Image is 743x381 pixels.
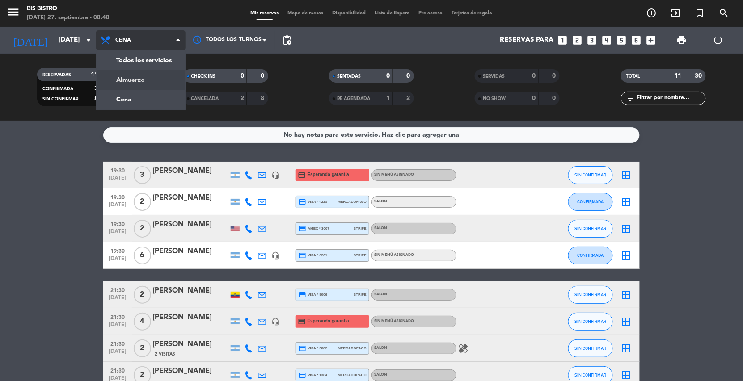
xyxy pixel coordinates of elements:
i: power_settings_new [713,35,723,46]
span: [DATE] [106,255,129,266]
span: Cena [115,37,131,43]
span: 3 [134,166,151,184]
i: border_all [621,343,632,354]
span: Sin menú asignado [374,253,414,257]
span: mercadopago [338,345,367,351]
span: 2 [134,286,151,304]
span: amex * 3007 [298,225,329,233]
div: [PERSON_NAME] [152,246,228,257]
span: CONFIRMADA [578,199,604,204]
strong: 8 [261,95,266,101]
span: [DATE] [106,229,129,239]
strong: 0 [407,73,412,79]
span: SALON [374,293,387,296]
strong: 3 [94,85,98,92]
span: Sin menú asignado [374,319,414,323]
strong: 0 [532,95,536,101]
div: Bis Bistro [27,4,110,13]
button: menu [7,5,20,22]
i: add_box [646,34,657,46]
div: [DATE] 27. septiembre - 08:48 [27,13,110,22]
span: pending_actions [282,35,292,46]
i: exit_to_app [671,8,681,18]
span: SERVIDAS [483,74,505,79]
span: stripe [354,252,367,258]
span: mercadopago [338,372,367,378]
button: SIN CONFIRMAR [568,286,613,304]
span: 19:30 [106,165,129,175]
span: stripe [354,226,367,231]
span: Mis reservas [246,11,283,16]
span: 21:30 [106,285,129,295]
span: CONFIRMADA [578,253,604,258]
i: headset_mic [271,318,279,326]
button: SIN CONFIRMAR [568,339,613,357]
span: 19:30 [106,218,129,229]
span: CANCELADA [191,96,219,101]
span: SIN CONFIRMAR [575,226,607,231]
i: search [719,8,730,18]
span: SALON [374,346,387,350]
span: visa * 0261 [298,251,327,260]
span: [DATE] [106,322,129,332]
i: looks_3 [587,34,598,46]
i: headset_mic [271,251,279,260]
span: SIN CONFIRMAR [575,373,607,377]
i: border_all [621,316,632,327]
span: [DATE] [106,348,129,359]
div: [PERSON_NAME] [152,192,228,204]
i: credit_card [298,251,306,260]
strong: 0 [241,73,244,79]
span: 21:30 [106,338,129,348]
i: looks_one [557,34,569,46]
div: [PERSON_NAME] [152,312,228,323]
span: SIN CONFIRMAR [42,97,78,101]
span: 2 [134,220,151,238]
strong: 11 [675,73,682,79]
i: arrow_drop_down [83,35,94,46]
span: visa * 3882 [298,344,327,352]
span: Mapa de mesas [283,11,328,16]
span: Reservas para [500,36,554,44]
span: 21:30 [106,365,129,375]
button: SIN CONFIRMAR [568,166,613,184]
strong: 2 [241,95,244,101]
a: Todos los servicios [97,50,185,70]
span: NO SHOW [483,96,506,101]
strong: 0 [553,73,558,79]
i: [DATE] [7,30,54,50]
div: No hay notas para este servicio. Haz clic para agregar una [284,130,460,140]
span: 19:30 [106,245,129,255]
span: SIN CONFIRMAR [575,346,607,351]
span: Disponibilidad [328,11,371,16]
span: 19:30 [106,192,129,202]
i: credit_card [298,344,306,352]
i: menu [7,5,20,19]
span: 2 Visitas [155,351,175,358]
i: looks_4 [601,34,613,46]
i: border_all [621,197,632,207]
div: [PERSON_NAME] [152,165,228,177]
span: visa * 9006 [298,291,327,299]
div: [PERSON_NAME] [152,285,228,297]
i: credit_card [298,291,306,299]
span: visa * 4225 [298,198,327,206]
span: Sin menú asignado [374,173,414,176]
div: [PERSON_NAME] [152,339,228,350]
a: Almuerzo [97,70,185,90]
span: 4 [134,313,151,331]
i: filter_list [625,93,636,104]
span: SALON [374,226,387,230]
span: Tarjetas de regalo [447,11,497,16]
i: healing [458,343,469,354]
span: Pre-acceso [414,11,447,16]
a: Cena [97,90,185,109]
input: Filtrar por nombre... [636,93,705,103]
strong: 8 [94,96,98,102]
div: LOG OUT [700,27,737,54]
span: SIN CONFIRMAR [575,292,607,297]
span: 21:30 [106,311,129,322]
button: SIN CONFIRMAR [568,313,613,331]
span: RESERVADAS [42,73,71,77]
span: [DATE] [106,175,129,185]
